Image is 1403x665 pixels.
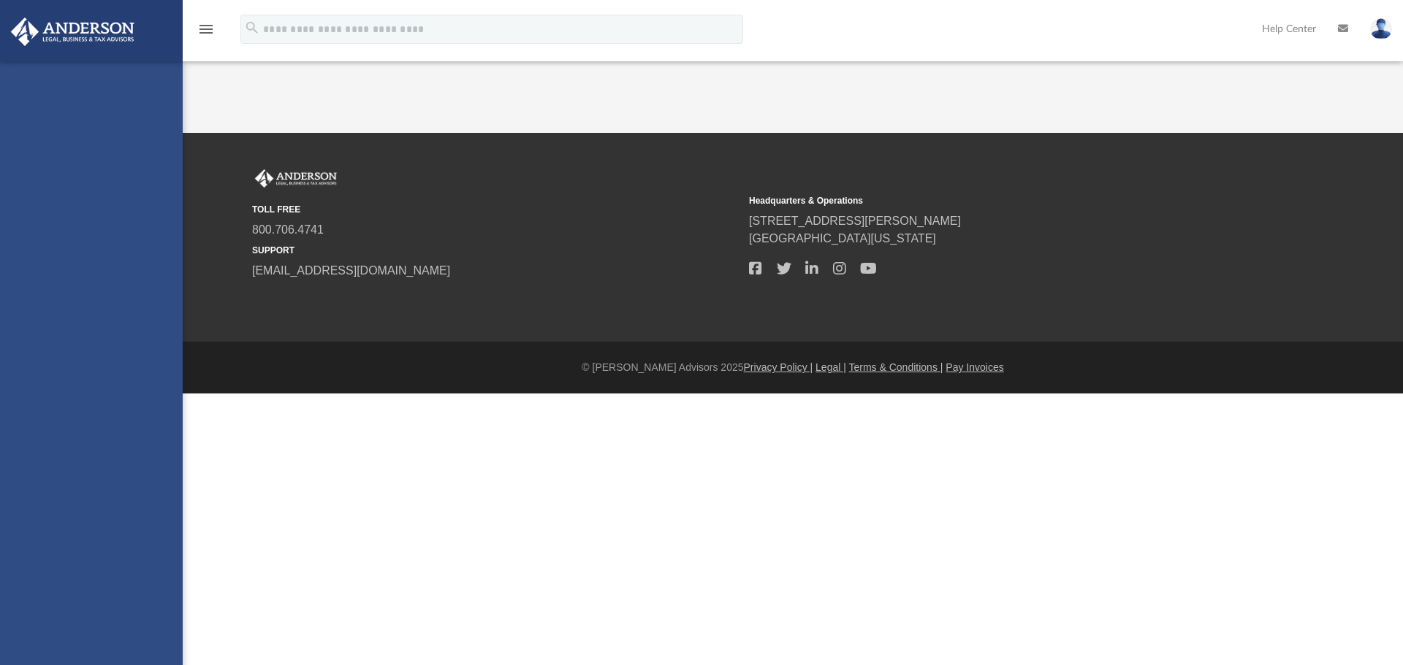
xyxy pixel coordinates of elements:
a: [GEOGRAPHIC_DATA][US_STATE] [749,232,936,245]
i: search [244,20,260,36]
a: 800.706.4741 [252,223,324,236]
a: Privacy Policy | [744,361,813,373]
small: Headquarters & Operations [749,194,1236,207]
img: Anderson Advisors Platinum Portal [7,18,139,46]
a: [STREET_ADDRESS][PERSON_NAME] [749,215,961,227]
a: Terms & Conditions | [849,361,943,373]
a: [EMAIL_ADDRESS][DOMAIN_NAME] [252,264,450,277]
small: SUPPORT [252,244,739,257]
i: menu [197,20,215,38]
a: menu [197,28,215,38]
small: TOLL FREE [252,203,739,216]
div: © [PERSON_NAME] Advisors 2025 [183,360,1403,375]
img: User Pic [1370,18,1392,39]
img: Anderson Advisors Platinum Portal [252,169,340,188]
a: Legal | [815,361,846,373]
a: Pay Invoices [946,361,1003,373]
